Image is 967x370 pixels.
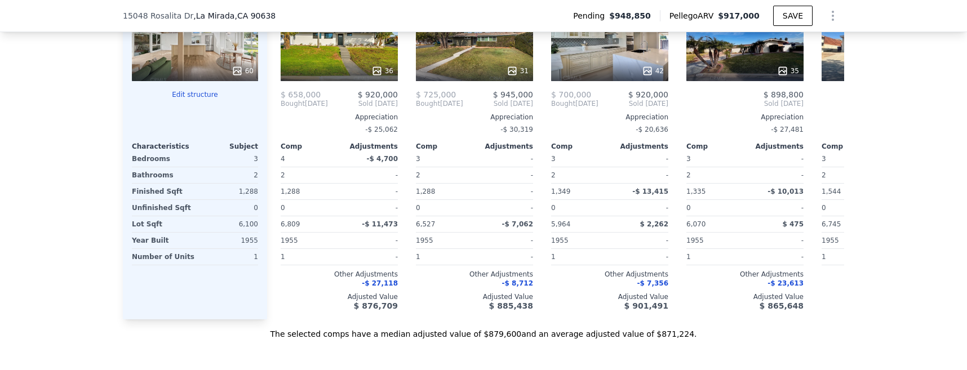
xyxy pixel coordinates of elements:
[281,155,285,163] span: 4
[612,249,668,265] div: -
[669,10,718,21] span: Pellego ARV
[686,220,706,228] span: 6,070
[610,142,668,151] div: Adjustments
[551,167,607,183] div: 2
[636,126,668,133] span: -$ 20,636
[686,99,804,108] span: Sold [DATE]
[612,233,668,248] div: -
[822,233,878,248] div: 1955
[281,90,321,99] span: $ 658,000
[609,10,651,21] span: $948,850
[686,204,691,212] span: 0
[551,249,607,265] div: 1
[768,279,804,287] span: -$ 23,613
[416,155,420,163] span: 3
[132,249,194,265] div: Number of Units
[367,155,398,163] span: -$ 4,700
[760,301,804,310] span: $ 865,648
[822,113,939,122] div: Appreciation
[123,319,844,340] div: The selected comps have a median adjusted value of $879,600 and an average adjusted value of $871...
[551,113,668,122] div: Appreciation
[686,142,745,151] div: Comp
[341,200,398,216] div: -
[281,113,398,122] div: Appreciation
[612,167,668,183] div: -
[416,233,472,248] div: 1955
[416,249,472,265] div: 1
[747,167,804,183] div: -
[551,270,668,279] div: Other Adjustments
[747,233,804,248] div: -
[197,151,258,167] div: 3
[132,167,193,183] div: Bathrooms
[768,188,804,195] span: -$ 10,013
[132,216,193,232] div: Lot Sqft
[640,220,668,228] span: $ 2,262
[281,249,337,265] div: 1
[686,249,743,265] div: 1
[281,188,300,195] span: 1,288
[822,99,939,108] span: Sold [DATE]
[624,301,668,310] span: $ 901,491
[197,233,258,248] div: 1955
[193,10,276,21] span: , La Mirada
[234,11,276,20] span: , CA 90638
[341,249,398,265] div: -
[632,188,668,195] span: -$ 13,415
[477,200,533,216] div: -
[822,5,844,27] button: Show Options
[551,204,556,212] span: 0
[474,142,533,151] div: Adjustments
[341,233,398,248] div: -
[822,188,841,195] span: 1,544
[822,167,878,183] div: 2
[416,292,533,301] div: Adjusted Value
[416,113,533,122] div: Appreciation
[132,184,193,199] div: Finished Sqft
[782,220,804,228] span: $ 475
[416,270,533,279] div: Other Adjustments
[354,301,398,310] span: $ 876,709
[281,220,300,228] span: 6,809
[686,167,743,183] div: 2
[686,188,706,195] span: 1,335
[339,142,398,151] div: Adjustments
[489,301,533,310] span: $ 885,438
[341,184,398,199] div: -
[642,65,664,77] div: 42
[686,233,743,248] div: 1955
[416,167,472,183] div: 2
[123,10,193,21] span: 15048 Rosalita Dr
[612,151,668,167] div: -
[132,200,193,216] div: Unfinished Sqft
[551,90,591,99] span: $ 700,000
[507,65,529,77] div: 31
[197,200,258,216] div: 0
[686,270,804,279] div: Other Adjustments
[718,11,760,20] span: $917,000
[686,292,804,301] div: Adjusted Value
[416,99,463,108] div: [DATE]
[686,155,691,163] span: 3
[477,167,533,183] div: -
[281,167,337,183] div: 2
[822,155,826,163] span: 3
[416,99,440,108] span: Bought
[328,99,398,108] span: Sold [DATE]
[637,279,668,287] span: -$ 7,356
[362,220,398,228] span: -$ 11,473
[551,99,598,108] div: [DATE]
[822,142,880,151] div: Comp
[745,142,804,151] div: Adjustments
[132,142,195,151] div: Characteristics
[502,279,533,287] span: -$ 8,712
[232,65,254,77] div: 60
[822,220,841,228] span: 6,745
[598,99,668,108] span: Sold [DATE]
[493,90,533,99] span: $ 945,000
[199,249,258,265] div: 1
[747,151,804,167] div: -
[281,99,305,108] span: Bought
[371,65,393,77] div: 36
[281,270,398,279] div: Other Adjustments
